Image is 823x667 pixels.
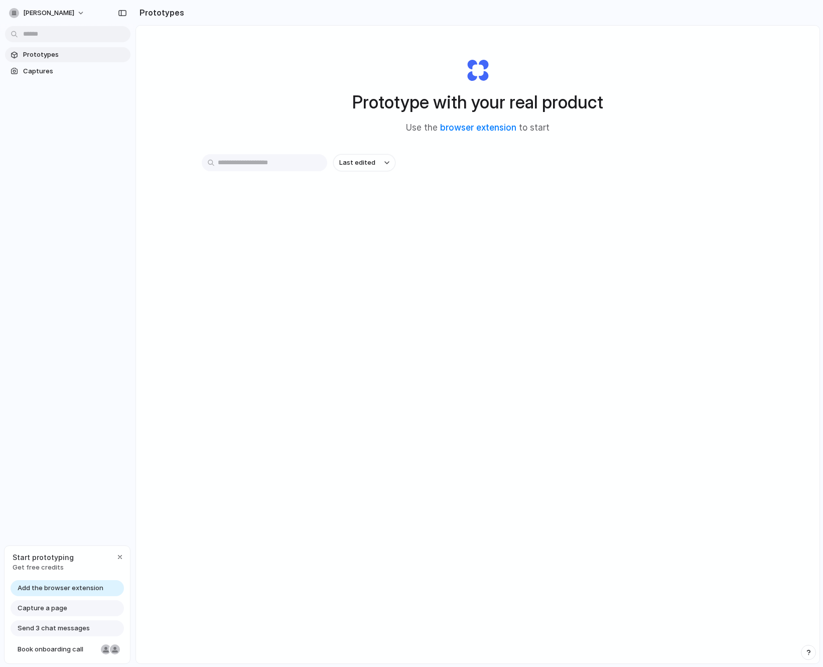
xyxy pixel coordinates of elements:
span: Captures [23,66,126,76]
span: Capture a page [18,603,67,613]
span: Start prototyping [13,552,74,563]
span: Use the to start [406,122,550,135]
a: browser extension [440,123,516,133]
span: Add the browser extension [18,583,103,593]
div: Nicole Kubica [100,643,112,655]
span: Get free credits [13,563,74,573]
h1: Prototype with your real product [352,89,603,116]
span: Send 3 chat messages [18,623,90,633]
span: [PERSON_NAME] [23,8,74,18]
a: Captures [5,64,130,79]
button: Last edited [333,154,395,171]
a: Book onboarding call [11,641,124,657]
span: Prototypes [23,50,126,60]
span: Book onboarding call [18,644,97,654]
div: Christian Iacullo [109,643,121,655]
h2: Prototypes [135,7,184,19]
span: Last edited [339,158,375,168]
button: [PERSON_NAME] [5,5,90,21]
a: Prototypes [5,47,130,62]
